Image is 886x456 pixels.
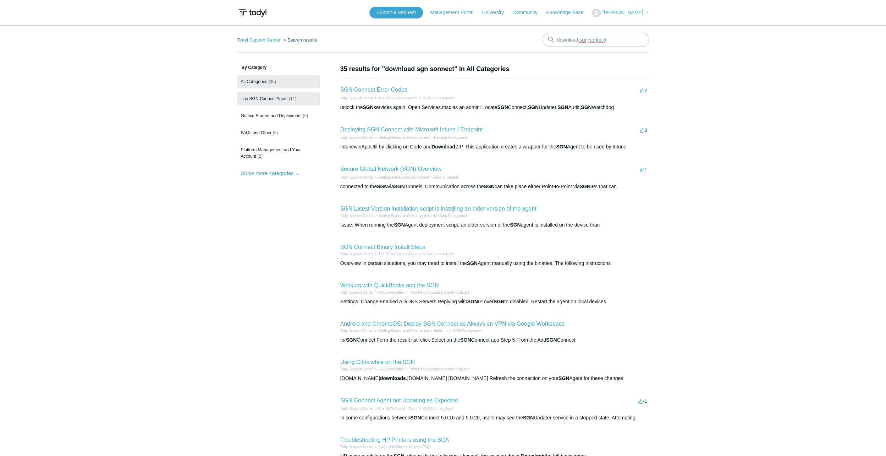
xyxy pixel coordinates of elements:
[340,437,450,443] a: Troubleshooting HP Printers using the SGN
[409,291,469,294] a: Third Party Applications and Hardware
[237,75,320,88] a: All Categories (35)
[497,104,508,110] em: SGN
[340,407,374,411] a: Todyl Support Center
[237,167,303,180] button: Show more categories
[237,126,320,140] a: FAQs and Other (5)
[340,175,374,180] li: Todyl Support Center
[380,375,406,381] em: downloads
[340,213,374,218] li: Todyl Support Center
[494,299,504,304] em: SGN
[340,282,439,288] a: Working with QuickBooks and the SGN
[373,96,417,101] li: The SGN Connect Agent
[241,113,302,118] span: Getting Started and Deployment
[558,375,569,381] em: SGN
[510,222,521,228] em: SGN
[340,445,374,449] a: Todyl Support Center
[417,251,454,257] li: SGN Connect Agent
[340,175,374,179] a: Todyl Support Center
[340,135,374,140] li: Todyl Support Center
[303,113,308,118] span: (9)
[528,104,539,110] em: SGN
[422,252,454,256] a: SGN Connect Agent
[373,135,429,140] li: Getting Started and Deployment
[340,397,458,403] a: SGN Connect Agent not Updating as Expected
[241,147,301,159] span: Platform Management and Your Account
[640,88,647,93] span: 2
[579,184,590,189] em: SGN
[340,414,649,422] div: In some configurations between Connect 5.0.16 and 5.0.20, users may see the Updater service in a ...
[340,291,374,294] a: Todyl Support Center
[340,375,649,382] div: [DOMAIN_NAME] .[DOMAIN_NAME] [DOMAIN_NAME] Refresh the connection on your Agent for these changes
[340,96,374,101] li: Todyl Support Center
[340,136,374,140] a: Todyl Support Center
[523,415,534,420] em: SGN
[434,214,467,218] a: Desktop Deployment
[394,222,405,228] em: SGN
[482,9,511,16] a: University
[467,260,478,266] em: SGN
[340,183,649,190] div: connected to the via Tunnels. Communication across the can take place either Point-to-Point via I...
[289,96,296,101] span: (11)
[340,406,374,411] li: Todyl Support Center
[557,104,568,110] em: SGN
[340,87,407,93] a: SGN Connect Error Codes
[373,213,429,218] li: Getting Started and Deployment
[340,251,374,257] li: Todyl Support Center
[430,9,480,16] a: Management Portal
[460,337,471,343] em: SGN
[640,127,647,133] span: 3
[378,291,404,294] a: FAQs and Other
[422,407,454,411] a: SGN Connect Agent
[546,9,590,16] a: Knowledge Base
[373,367,404,372] li: FAQs and Other
[237,109,320,123] a: Getting Started and Deployment (9)
[409,367,469,371] a: Third Party Applications and Hardware
[340,336,649,344] div: for Connect Form the result list, click Select on the Connect app Step 5 From the Add Connect
[369,7,423,18] a: Submit a Request
[237,92,320,105] a: The SGN Connect Agent (11)
[404,290,469,295] li: Third Party Applications and Hardware
[378,329,429,333] a: Getting Started and Deployment
[638,398,647,404] span: -1
[434,329,481,333] a: Mobile and MDM Deployment
[581,104,591,110] em: SGN
[431,144,455,150] em: Download
[378,175,429,179] a: Getting Started and Deployment
[434,175,458,179] a: Getting Started
[378,214,429,218] a: Getting Started and Deployment
[241,79,268,84] span: All Categories
[404,444,431,450] li: General FAQs
[257,154,263,159] span: (2)
[340,166,441,172] a: Secure Global Network (SGN) Overview
[241,130,272,135] span: FAQs and Other
[340,64,649,74] h1: 35 results for "download sgn sonnect" in All Categories
[237,143,320,163] a: Platform Management and Your Account (2)
[340,328,374,333] li: Todyl Support Center
[512,9,545,16] a: Community
[546,337,557,343] em: SGN
[378,367,404,371] a: FAQs and Other
[602,10,643,15] span: [PERSON_NAME]
[378,136,429,140] a: Getting Started and Deployment
[378,407,417,411] a: The SGN Connect Agent
[237,6,268,20] img: Todyl Support Center Help Center home page
[422,96,454,100] a: SGN Connect Agent
[467,299,478,304] em: SGN
[409,445,431,449] a: General FAQs
[404,367,469,372] li: Third Party Applications and Hardware
[346,337,357,343] em: SGN
[282,37,317,43] li: Search results
[340,143,649,151] div: IntunewinAppUtil by clicking on Code and ZIP. This application creates a wrapper for the Agent to...
[373,328,429,333] li: Getting Started and Deployment
[410,415,421,420] em: SGN
[340,206,536,212] a: SGN Latest Version installation script is installing an older version of the agent
[241,96,288,101] span: The SGN Connect Agent
[373,444,404,450] li: FAQs and Other
[340,329,374,333] a: Todyl Support Center
[429,213,467,218] li: Desktop Deployment
[417,96,454,101] li: SGN Connect Agent
[340,321,565,327] a: Android and ChromeOS: Deploy SGN Connect as Always on VPN via Google Workspace
[429,135,467,140] li: Desktop Deployment
[429,175,458,180] li: Getting Started
[434,136,467,140] a: Desktop Deployment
